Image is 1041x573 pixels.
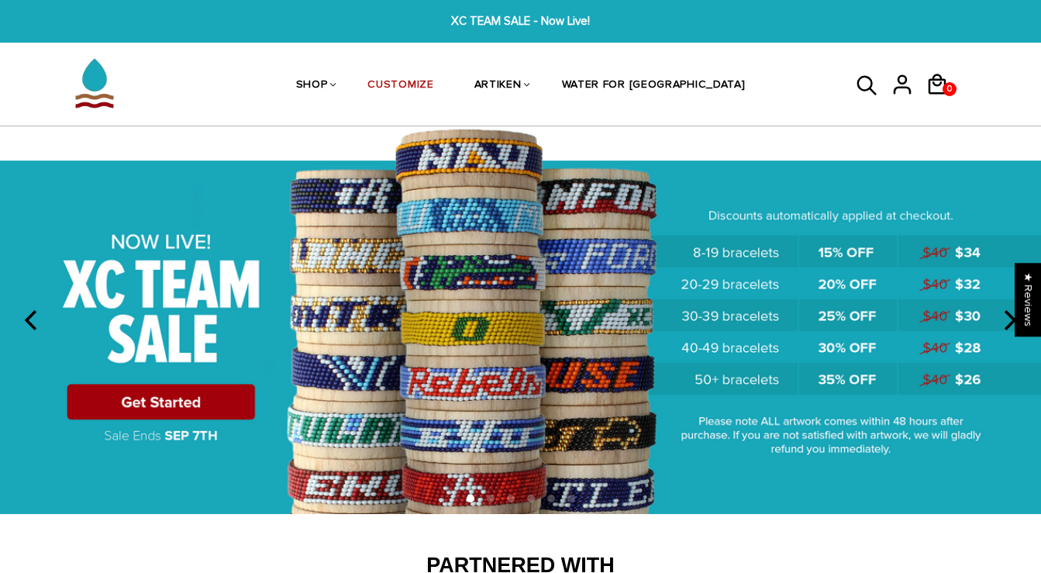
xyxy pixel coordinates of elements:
a: SHOP [296,45,328,127]
a: CUSTOMIZE [367,45,433,127]
a: ARTIKEN [474,45,522,127]
span: 0 [943,78,956,100]
a: 0 [926,101,960,103]
div: Click to open Judge.me floating reviews tab [1015,263,1041,337]
button: next [991,303,1025,337]
span: XC TEAM SALE - Now Live! [322,12,719,30]
a: WATER FOR [GEOGRAPHIC_DATA] [562,45,746,127]
button: previous [16,303,50,337]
